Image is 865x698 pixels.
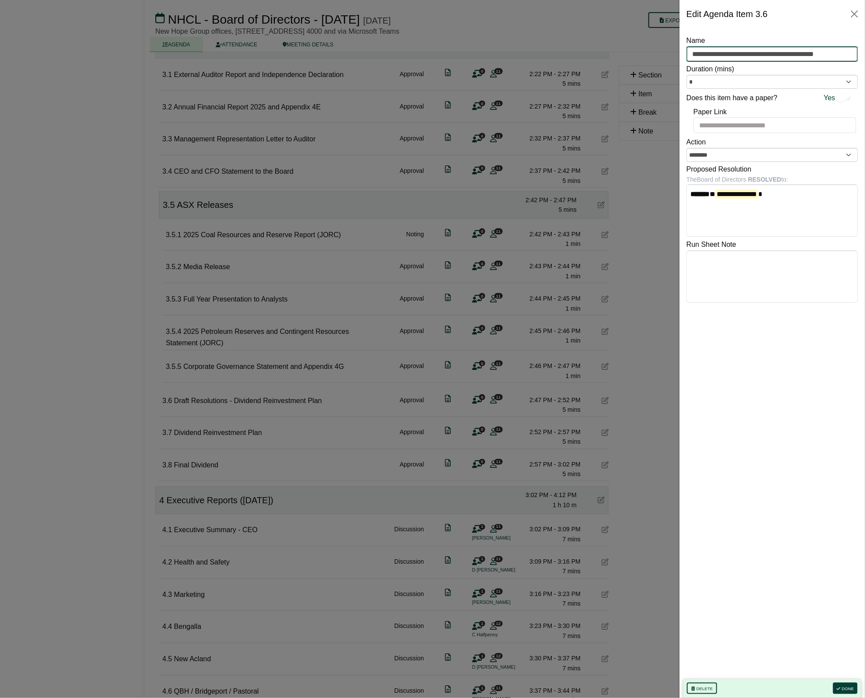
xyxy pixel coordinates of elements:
b: RESOLVED [748,176,781,183]
button: Close [847,7,861,21]
span: Yes [824,92,835,104]
button: Done [833,683,858,694]
label: Proposed Resolution [686,164,752,175]
label: Does this item have a paper? [686,92,777,104]
label: Duration (mins) [686,63,734,75]
div: Edit Agenda Item 3.6 [686,7,768,21]
label: Action [686,137,706,148]
button: Delete [687,683,717,694]
label: Name [686,35,705,46]
label: Run Sheet Note [686,239,736,250]
label: Paper Link [693,106,727,118]
div: The Board of Directors to: [686,175,858,184]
